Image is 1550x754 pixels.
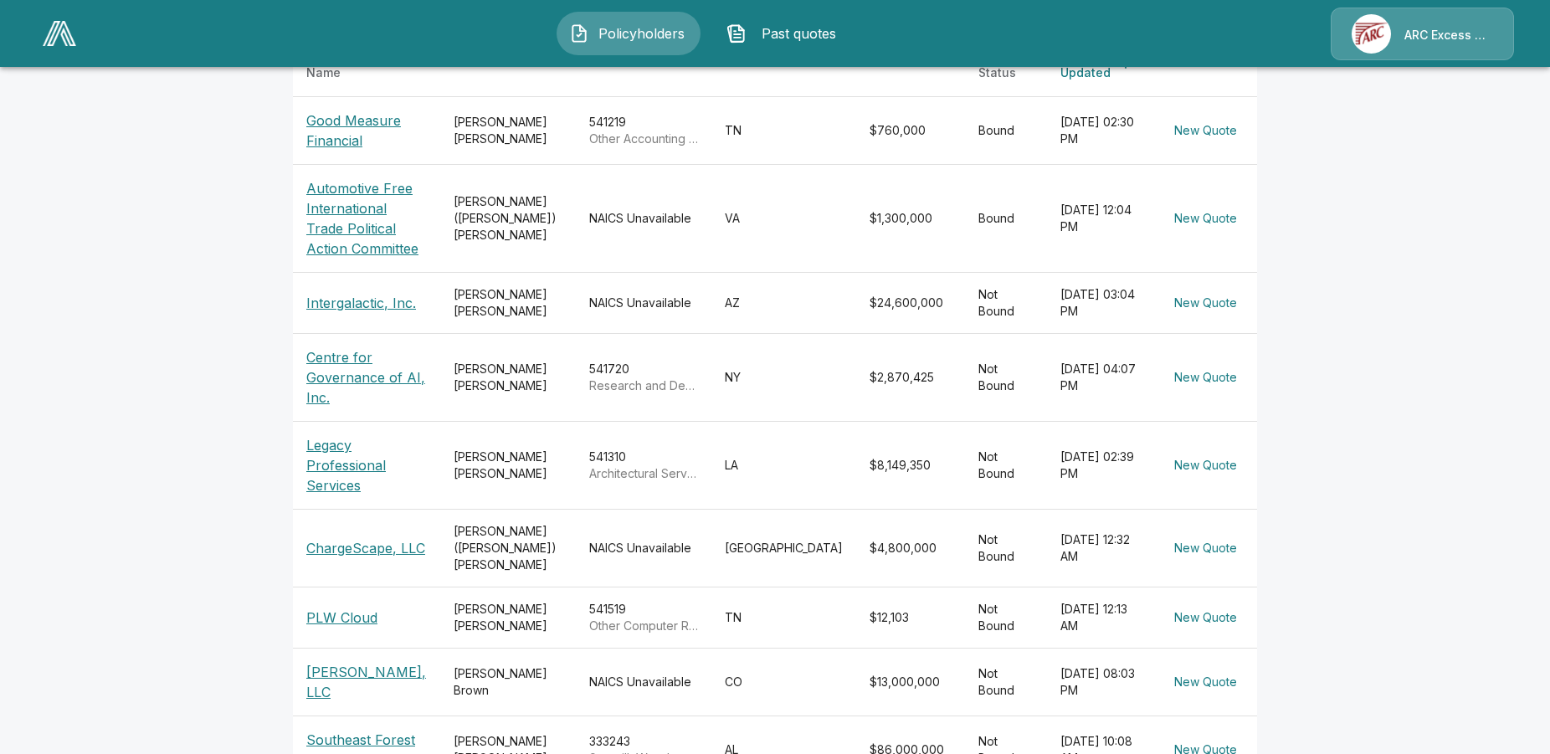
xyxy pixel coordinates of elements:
[856,509,965,587] td: $4,800,000
[589,618,698,634] p: Other Computer Related Services
[1047,509,1154,587] td: [DATE] 12:32 AM
[576,509,711,587] td: NAICS Unavailable
[596,23,688,44] span: Policyholders
[965,648,1047,716] td: Not Bound
[589,114,698,147] div: 541219
[1168,288,1244,319] button: New Quote
[454,361,562,394] div: [PERSON_NAME] [PERSON_NAME]
[965,333,1047,421] td: Not Bound
[711,509,856,587] td: [GEOGRAPHIC_DATA]
[714,12,858,55] button: Past quotes IconPast quotes
[589,449,698,482] div: 541310
[306,435,427,495] p: Legacy Professional Services
[306,662,427,702] p: [PERSON_NAME], LLC
[569,23,589,44] img: Policyholders Icon
[711,421,856,509] td: LA
[965,421,1047,509] td: Not Bound
[856,96,965,164] td: $760,000
[454,449,562,482] div: [PERSON_NAME] [PERSON_NAME]
[1047,587,1154,648] td: [DATE] 12:13 AM
[711,648,856,716] td: CO
[1331,8,1514,60] a: Agency IconARC Excess & Surplus
[856,587,965,648] td: $12,103
[965,509,1047,587] td: Not Bound
[711,164,856,272] td: VA
[711,96,856,164] td: TN
[1168,362,1244,393] button: New Quote
[589,601,698,634] div: 541519
[576,272,711,333] td: NAICS Unavailable
[1047,421,1154,509] td: [DATE] 02:39 PM
[711,587,856,648] td: TN
[965,272,1047,333] td: Not Bound
[856,421,965,509] td: $8,149,350
[1352,14,1391,54] img: Agency Icon
[1168,667,1244,698] button: New Quote
[753,23,845,44] span: Past quotes
[576,164,711,272] td: NAICS Unavailable
[965,164,1047,272] td: Bound
[454,193,562,244] div: [PERSON_NAME] ([PERSON_NAME]) [PERSON_NAME]
[576,648,711,716] td: NAICS Unavailable
[1168,533,1244,564] button: New Quote
[589,465,698,482] p: Architectural Services
[1168,115,1244,146] button: New Quote
[1047,96,1154,164] td: [DATE] 02:30 PM
[965,587,1047,648] td: Not Bound
[306,347,427,408] p: Centre for Governance of AI, Inc.
[1168,203,1244,234] button: New Quote
[965,96,1047,164] td: Bound
[711,272,856,333] td: AZ
[711,333,856,421] td: NY
[856,272,965,333] td: $24,600,000
[589,377,698,394] p: Research and Development in the Social Sciences and Humanities
[1047,648,1154,716] td: [DATE] 08:03 PM
[454,286,562,320] div: [PERSON_NAME] [PERSON_NAME]
[454,523,562,573] div: [PERSON_NAME] ([PERSON_NAME]) [PERSON_NAME]
[306,608,427,628] p: PLW Cloud
[726,23,747,44] img: Past quotes Icon
[856,164,965,272] td: $1,300,000
[454,114,562,147] div: [PERSON_NAME] [PERSON_NAME]
[306,538,427,558] p: ChargeScape, LLC
[43,21,76,46] img: AA Logo
[306,293,427,313] p: Intergalactic, Inc.
[454,665,562,699] div: [PERSON_NAME] Brown
[1047,333,1154,421] td: [DATE] 04:07 PM
[557,12,701,55] button: Policyholders IconPolicyholders
[1047,272,1154,333] td: [DATE] 03:04 PM
[589,361,698,394] div: 541720
[1168,450,1244,481] button: New Quote
[306,110,427,151] p: Good Measure Financial
[589,131,698,147] p: Other Accounting Services
[1404,27,1493,44] p: ARC Excess & Surplus
[856,333,965,421] td: $2,870,425
[306,178,427,259] p: Automotive Free International Trade Political Action Committee
[856,648,965,716] td: $13,000,000
[1047,164,1154,272] td: [DATE] 12:04 PM
[454,601,562,634] div: [PERSON_NAME] [PERSON_NAME]
[1168,603,1244,633] button: New Quote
